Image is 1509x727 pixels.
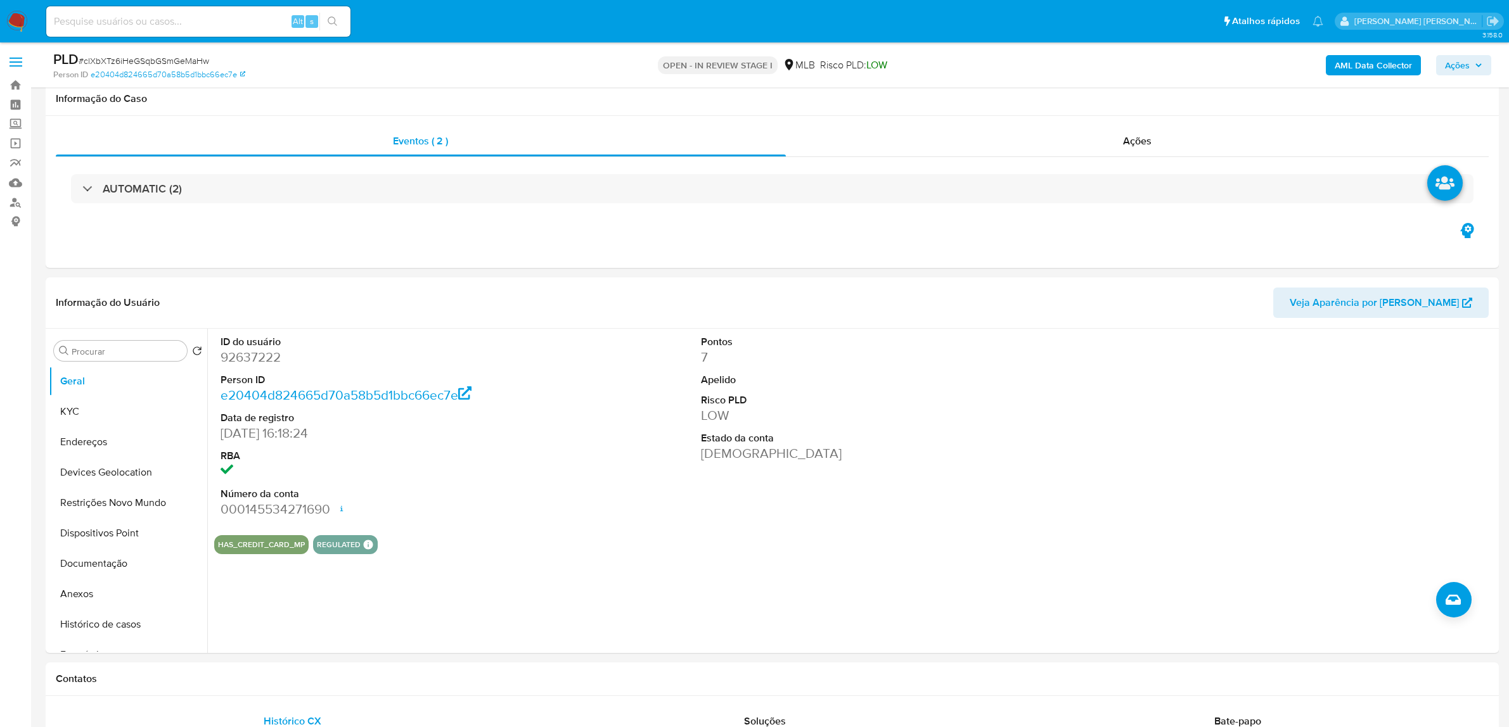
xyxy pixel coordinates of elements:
button: Procurar [59,346,69,356]
h1: Contatos [56,673,1489,685]
button: Devices Geolocation [49,457,207,488]
h3: AUTOMATIC (2) [103,182,182,196]
span: Risco PLD: [820,58,887,72]
dt: Data de registro [221,411,529,425]
span: Veja Aparência por [PERSON_NAME] [1290,288,1459,318]
input: Procurar [72,346,182,357]
h1: Informação do Usuário [56,296,160,309]
button: search-icon [319,13,345,30]
button: Ações [1436,55,1491,75]
button: Documentação [49,548,207,579]
b: Person ID [53,69,88,80]
dd: LOW [701,407,1009,424]
dt: Risco PLD [701,393,1009,407]
button: Anexos [49,579,207,609]
dd: [DEMOGRAPHIC_DATA] [701,445,1009,462]
button: Restrições Novo Mundo [49,488,207,518]
dd: 92637222 [221,348,529,366]
span: Ações [1445,55,1470,75]
button: Histórico de casos [49,609,207,640]
span: # clXbXTz6iHeGSqbGSmGeMaHw [79,54,209,67]
dt: RBA [221,449,529,463]
p: OPEN - IN REVIEW STAGE I [658,56,778,74]
button: Retornar ao pedido padrão [192,346,202,360]
b: PLD [53,49,79,69]
a: e20404d824665d70a58b5d1bbc66ec7e [221,386,472,404]
a: Sair [1486,15,1499,28]
dt: Número da conta [221,487,529,501]
button: Geral [49,366,207,396]
span: s [310,15,314,27]
div: MLB [783,58,815,72]
span: Eventos ( 2 ) [393,134,448,148]
dt: Estado da conta [701,431,1009,445]
span: Ações [1123,134,1152,148]
dt: Person ID [221,373,529,387]
p: leticia.siqueira@mercadolivre.com [1354,15,1482,27]
dt: Apelido [701,373,1009,387]
span: LOW [866,58,887,72]
dt: Pontos [701,335,1009,349]
button: Endereços [49,427,207,457]
h1: Informação do Caso [56,92,1489,105]
b: AML Data Collector [1335,55,1412,75]
dd: 7 [701,348,1009,366]
div: AUTOMATIC (2) [71,174,1474,203]
dd: [DATE] 16:18:24 [221,424,529,442]
span: Atalhos rápidos [1232,15,1300,28]
button: AML Data Collector [1326,55,1421,75]
dd: 000145534271690 [221,500,529,518]
span: Alt [293,15,303,27]
dt: ID do usuário [221,335,529,349]
button: KYC [49,396,207,427]
a: Notificações [1313,16,1323,27]
button: Empréstimos [49,640,207,670]
button: Dispositivos Point [49,518,207,548]
button: Veja Aparência por [PERSON_NAME] [1273,288,1489,318]
a: e20404d824665d70a58b5d1bbc66ec7e [91,69,245,80]
input: Pesquise usuários ou casos... [46,13,350,30]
